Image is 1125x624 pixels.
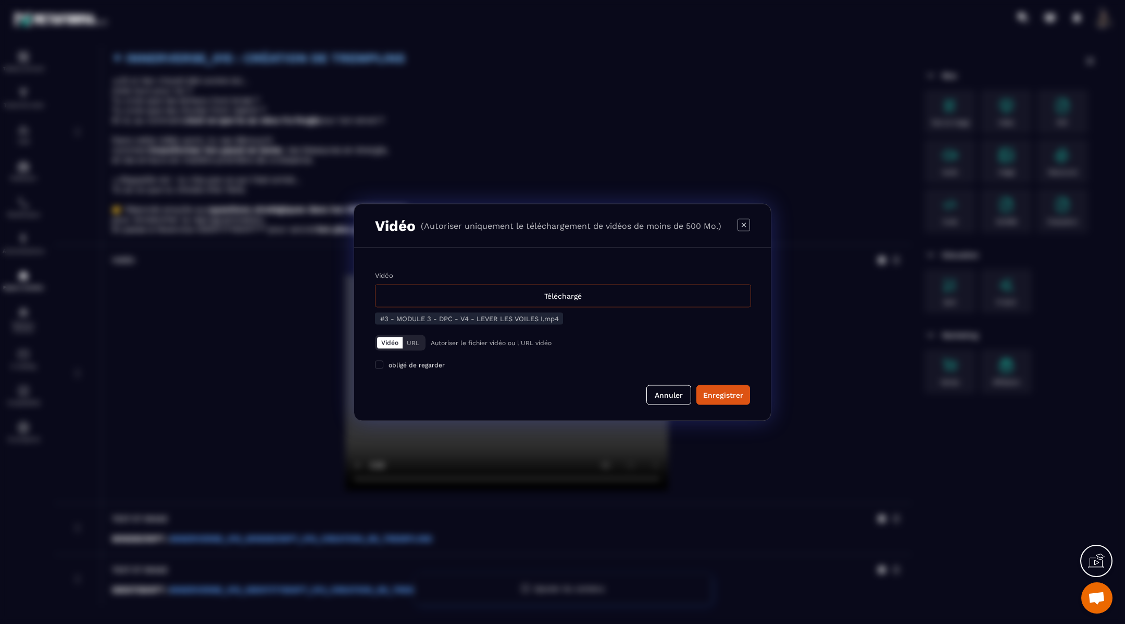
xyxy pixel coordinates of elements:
[421,221,721,230] p: (Autoriser uniquement le téléchargement de vidéos de moins de 500 Mo.)
[403,337,423,348] button: URL
[380,314,559,322] span: #3 - MODULE 3 - DPC - V4 - LEVER LES VOILES I.mp4
[703,389,743,400] div: Enregistrer
[696,385,750,405] button: Enregistrer
[377,337,403,348] button: Vidéo
[389,361,445,369] span: obligé de regarder
[431,339,552,346] p: Autoriser le fichier vidéo ou l'URL vidéo
[375,217,416,234] h3: Vidéo
[375,284,751,307] div: Téléchargé
[375,271,393,279] label: Vidéo
[1081,582,1112,614] a: Ouvrir le chat
[646,385,691,405] button: Annuler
